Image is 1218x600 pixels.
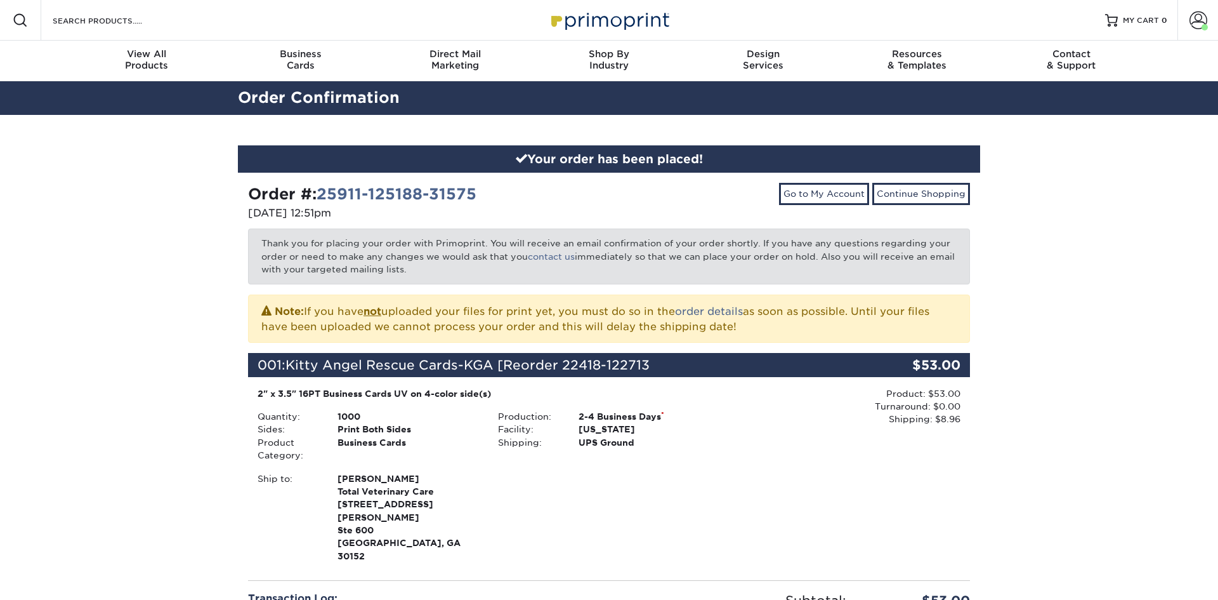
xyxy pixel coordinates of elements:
[532,48,686,71] div: Industry
[569,436,730,449] div: UPS Ground
[337,498,479,524] span: [STREET_ADDRESS][PERSON_NAME]
[258,387,720,400] div: 2" x 3.5" 16PT Business Cards UV on 4-color side(s)
[224,48,378,71] div: Cards
[70,48,224,71] div: Products
[363,305,381,317] b: not
[337,472,479,561] strong: [GEOGRAPHIC_DATA], GA 30152
[675,305,743,317] a: order details
[686,48,840,71] div: Services
[686,41,840,81] a: DesignServices
[1123,15,1159,26] span: MY CART
[994,48,1148,71] div: & Support
[872,183,970,204] a: Continue Shopping
[528,251,575,262] a: contact us
[840,48,994,60] span: Resources
[994,41,1148,81] a: Contact& Support
[51,13,175,28] input: SEARCH PRODUCTS.....
[328,423,488,436] div: Print Both Sides
[378,41,532,81] a: Direct MailMarketing
[248,229,970,284] p: Thank you for placing your order with Primoprint. You will receive an email confirmation of your ...
[1162,16,1167,25] span: 0
[569,423,730,436] div: [US_STATE]
[224,41,378,81] a: BusinessCards
[248,436,328,462] div: Product Category:
[569,410,730,423] div: 2-4 Business Days
[228,86,990,110] h2: Order Confirmation
[285,357,650,373] span: Kitty Angel Rescue Cards-KGA [Reorder 22418-122713
[378,48,532,60] span: Direct Mail
[317,185,476,203] a: 25911-125188-31575
[779,183,869,204] a: Go to My Account
[730,387,960,426] div: Product: $53.00 Turnaround: $0.00 Shipping: $8.96
[488,410,568,423] div: Production:
[994,48,1148,60] span: Contact
[248,206,599,221] p: [DATE] 12:51pm
[70,48,224,60] span: View All
[532,41,686,81] a: Shop ByIndustry
[840,48,994,71] div: & Templates
[238,145,980,173] div: Your order has been placed!
[328,410,488,423] div: 1000
[337,524,479,537] span: Ste 600
[378,48,532,71] div: Marketing
[248,353,849,377] div: 001:
[275,305,304,317] strong: Note:
[849,353,970,377] div: $53.00
[248,185,476,203] strong: Order #:
[261,303,957,335] p: If you have uploaded your files for print yet, you must do so in the as soon as possible. Until y...
[248,423,328,436] div: Sides:
[248,472,328,563] div: Ship to:
[70,41,224,81] a: View AllProducts
[337,472,479,485] span: [PERSON_NAME]
[840,41,994,81] a: Resources& Templates
[532,48,686,60] span: Shop By
[224,48,378,60] span: Business
[248,410,328,423] div: Quantity:
[328,436,488,462] div: Business Cards
[337,485,479,498] span: Total Veterinary Care
[546,6,672,34] img: Primoprint
[488,423,568,436] div: Facility:
[488,436,568,449] div: Shipping:
[686,48,840,60] span: Design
